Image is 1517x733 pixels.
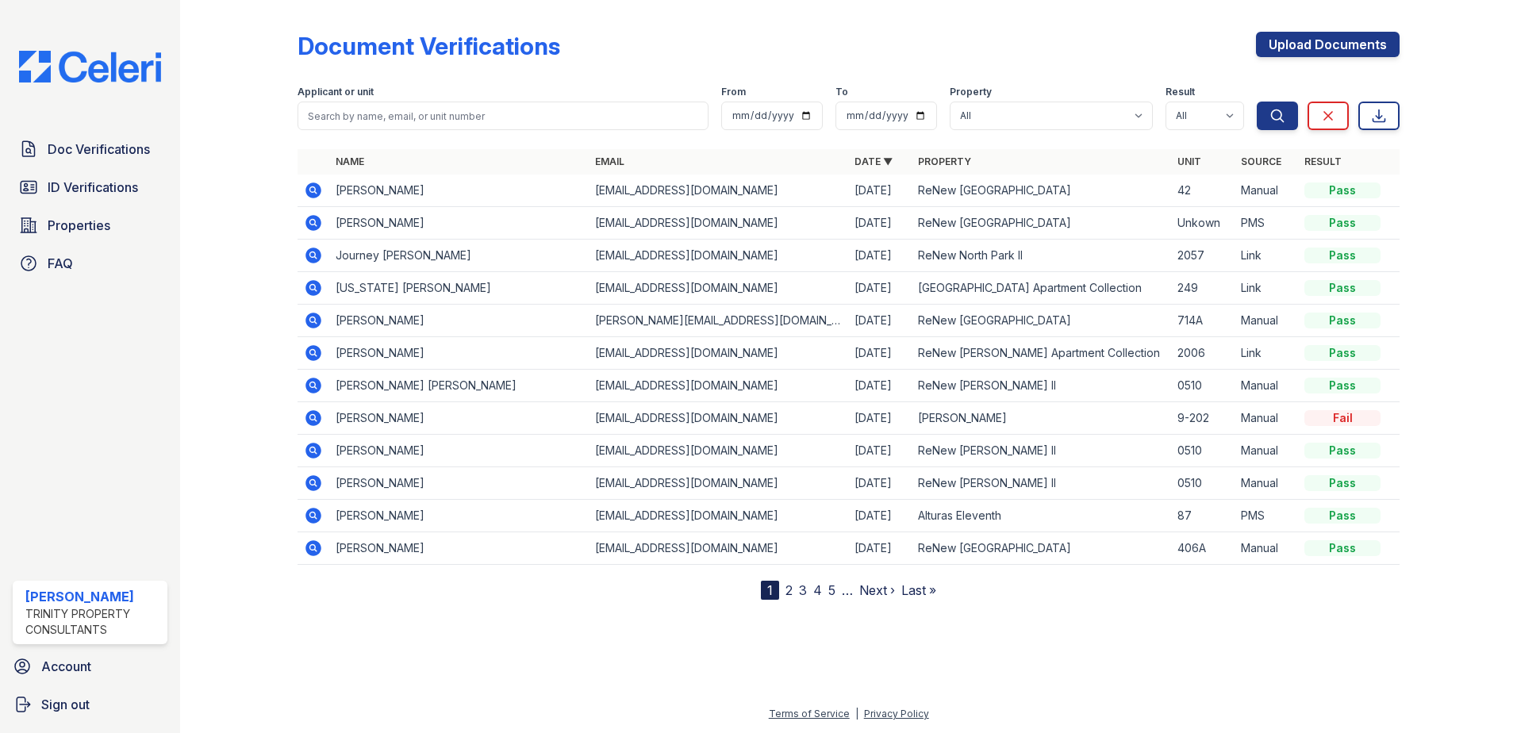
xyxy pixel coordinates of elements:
a: Name [336,155,364,167]
td: [PERSON_NAME] [329,402,589,435]
td: 0510 [1171,370,1235,402]
a: 3 [799,582,807,598]
img: CE_Logo_Blue-a8612792a0a2168367f1c8372b55b34899dd931a85d93a1a3d3e32e68fde9ad4.png [6,51,174,83]
td: [DATE] [848,467,912,500]
span: Properties [48,216,110,235]
td: [EMAIL_ADDRESS][DOMAIN_NAME] [589,337,848,370]
div: 1 [761,581,779,600]
td: ReNew [PERSON_NAME] Apartment Collection [912,337,1171,370]
td: [EMAIL_ADDRESS][DOMAIN_NAME] [589,272,848,305]
td: [EMAIL_ADDRESS][DOMAIN_NAME] [589,402,848,435]
td: [EMAIL_ADDRESS][DOMAIN_NAME] [589,435,848,467]
label: Result [1166,86,1195,98]
td: PMS [1235,207,1298,240]
td: [PERSON_NAME] [329,435,589,467]
a: Terms of Service [769,708,850,720]
a: ID Verifications [13,171,167,203]
div: Pass [1304,215,1381,231]
td: [PERSON_NAME] [329,500,589,532]
td: [DATE] [848,272,912,305]
a: Properties [13,209,167,241]
td: ReNew [GEOGRAPHIC_DATA] [912,207,1171,240]
a: Account [6,650,174,682]
a: Last » [901,582,936,598]
div: Pass [1304,345,1381,361]
div: Trinity Property Consultants [25,606,161,638]
td: [EMAIL_ADDRESS][DOMAIN_NAME] [589,207,848,240]
td: Manual [1235,402,1298,435]
td: [PERSON_NAME] [329,467,589,500]
div: [PERSON_NAME] [25,587,161,606]
td: [EMAIL_ADDRESS][DOMAIN_NAME] [589,175,848,207]
td: 714A [1171,305,1235,337]
div: Fail [1304,410,1381,426]
td: ReNew [PERSON_NAME] II [912,370,1171,402]
td: 2057 [1171,240,1235,272]
div: Pass [1304,508,1381,524]
td: 249 [1171,272,1235,305]
td: [EMAIL_ADDRESS][DOMAIN_NAME] [589,467,848,500]
a: Source [1241,155,1281,167]
td: [GEOGRAPHIC_DATA] Apartment Collection [912,272,1171,305]
td: [DATE] [848,240,912,272]
div: Pass [1304,280,1381,296]
td: [DATE] [848,370,912,402]
a: Privacy Policy [864,708,929,720]
td: Manual [1235,305,1298,337]
td: ReNew North Park II [912,240,1171,272]
span: ID Verifications [48,178,138,197]
td: PMS [1235,500,1298,532]
td: Journey [PERSON_NAME] [329,240,589,272]
a: 4 [813,582,822,598]
a: Property [918,155,971,167]
a: 2 [785,582,793,598]
label: From [721,86,746,98]
a: Doc Verifications [13,133,167,165]
td: [US_STATE] [PERSON_NAME] [329,272,589,305]
span: Doc Verifications [48,140,150,159]
td: [DATE] [848,175,912,207]
td: [DATE] [848,435,912,467]
td: [DATE] [848,305,912,337]
td: 0510 [1171,435,1235,467]
td: [DATE] [848,207,912,240]
a: FAQ [13,248,167,279]
td: Link [1235,272,1298,305]
td: ReNew [PERSON_NAME] II [912,435,1171,467]
div: Document Verifications [298,32,560,60]
td: Link [1235,240,1298,272]
div: Pass [1304,540,1381,556]
a: Email [595,155,624,167]
a: Result [1304,155,1342,167]
td: Manual [1235,435,1298,467]
label: Applicant or unit [298,86,374,98]
label: To [835,86,848,98]
label: Property [950,86,992,98]
td: Manual [1235,175,1298,207]
a: Sign out [6,689,174,720]
td: Manual [1235,370,1298,402]
td: ReNew [GEOGRAPHIC_DATA] [912,532,1171,565]
td: [PERSON_NAME] [PERSON_NAME] [329,370,589,402]
td: 0510 [1171,467,1235,500]
div: Pass [1304,475,1381,491]
td: Manual [1235,467,1298,500]
td: 9-202 [1171,402,1235,435]
td: [PERSON_NAME] [912,402,1171,435]
td: [EMAIL_ADDRESS][DOMAIN_NAME] [589,500,848,532]
span: FAQ [48,254,73,273]
td: [DATE] [848,402,912,435]
a: Upload Documents [1256,32,1400,57]
div: Pass [1304,443,1381,459]
td: [PERSON_NAME] [329,175,589,207]
td: 406A [1171,532,1235,565]
td: 42 [1171,175,1235,207]
span: … [842,581,853,600]
td: [PERSON_NAME][EMAIL_ADDRESS][DOMAIN_NAME] [589,305,848,337]
span: Account [41,657,91,676]
td: Unkown [1171,207,1235,240]
td: ReNew [GEOGRAPHIC_DATA] [912,305,1171,337]
div: Pass [1304,248,1381,263]
td: 2006 [1171,337,1235,370]
a: Unit [1177,155,1201,167]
